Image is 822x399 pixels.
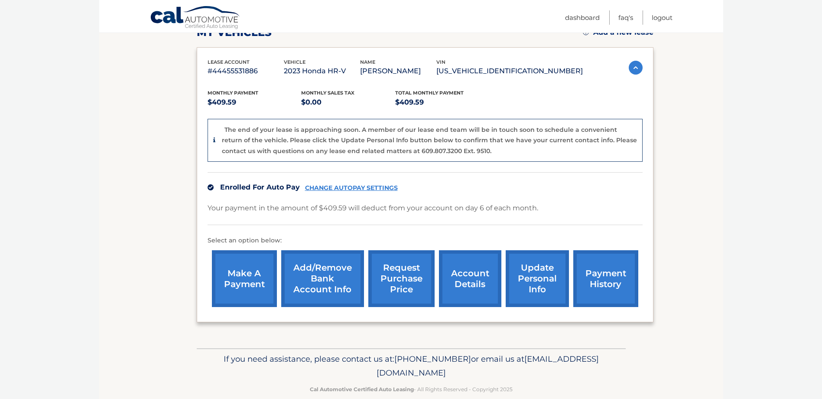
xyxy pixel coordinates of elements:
img: check.svg [208,184,214,190]
a: payment history [573,250,638,307]
p: [US_VEHICLE_IDENTIFICATION_NUMBER] [436,65,583,77]
a: account details [439,250,501,307]
span: Monthly sales Tax [301,90,354,96]
a: update personal info [506,250,569,307]
span: [PHONE_NUMBER] [394,354,471,364]
p: $409.59 [208,96,302,108]
p: #44455531886 [208,65,284,77]
span: name [360,59,375,65]
p: $0.00 [301,96,395,108]
img: accordion-active.svg [629,61,643,75]
p: $409.59 [395,96,489,108]
a: Logout [652,10,673,25]
p: - All Rights Reserved - Copyright 2025 [202,385,620,394]
a: Add/Remove bank account info [281,250,364,307]
span: [EMAIL_ADDRESS][DOMAIN_NAME] [377,354,599,378]
a: CHANGE AUTOPAY SETTINGS [305,184,398,192]
span: Monthly Payment [208,90,258,96]
span: vehicle [284,59,305,65]
p: If you need assistance, please contact us at: or email us at [202,352,620,380]
a: make a payment [212,250,277,307]
span: vin [436,59,445,65]
span: Enrolled For Auto Pay [220,183,300,191]
span: Total Monthly Payment [395,90,464,96]
p: The end of your lease is approaching soon. A member of our lease end team will be in touch soon t... [222,126,637,155]
a: FAQ's [618,10,633,25]
a: request purchase price [368,250,435,307]
strong: Cal Automotive Certified Auto Leasing [310,386,414,392]
p: [PERSON_NAME] [360,65,436,77]
p: 2023 Honda HR-V [284,65,360,77]
p: Select an option below: [208,235,643,246]
span: lease account [208,59,250,65]
p: Your payment in the amount of $409.59 will deduct from your account on day 6 of each month. [208,202,538,214]
a: Cal Automotive [150,6,241,31]
a: Dashboard [565,10,600,25]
